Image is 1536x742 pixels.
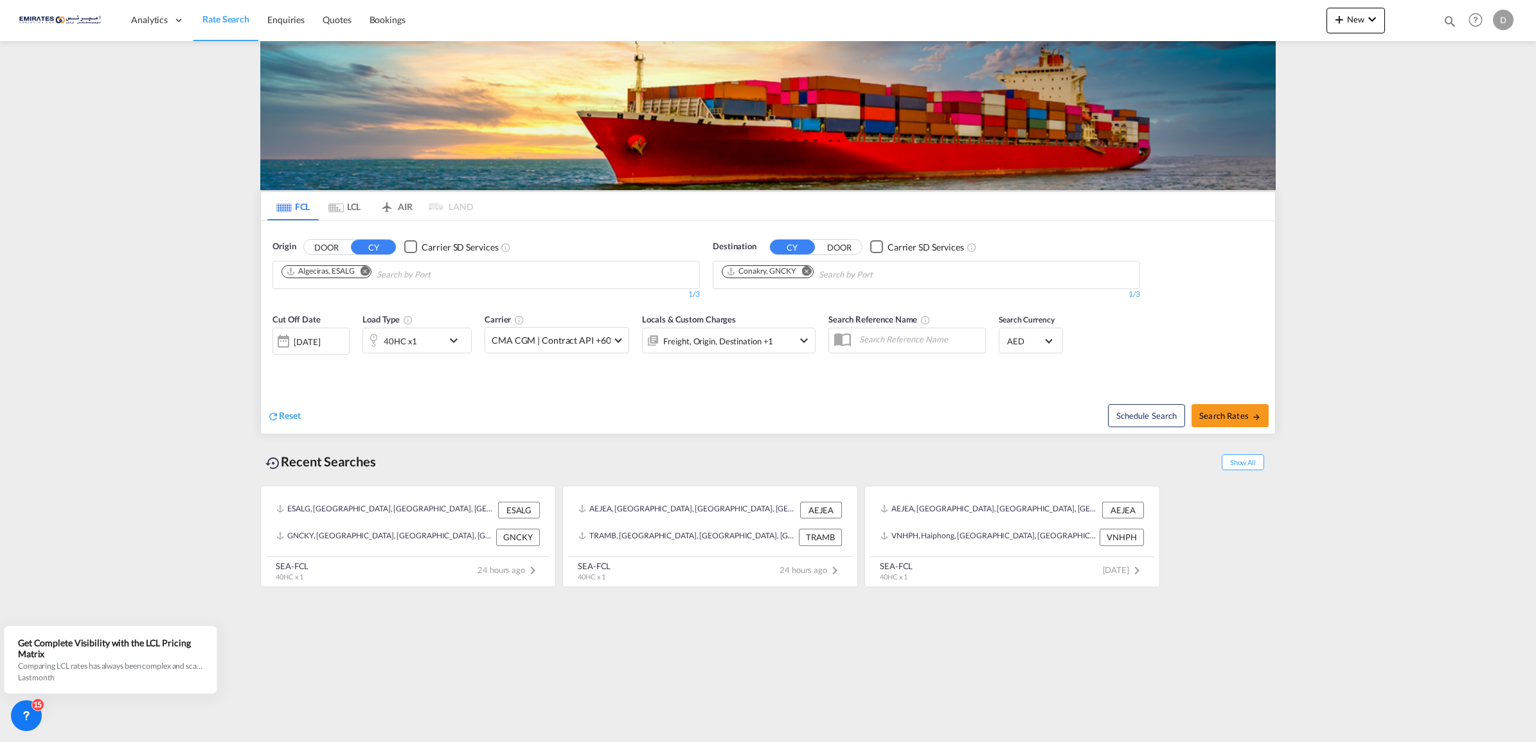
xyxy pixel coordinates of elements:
div: SEA-FCL [880,560,913,572]
md-icon: icon-refresh [267,411,279,422]
div: Conakry, GNCKY [726,266,796,277]
span: Search Reference Name [828,314,931,324]
button: Search Ratesicon-arrow-right [1192,404,1269,427]
md-tab-item: LCL [319,192,370,220]
md-icon: icon-chevron-down [1364,12,1380,27]
md-icon: Unchecked: Search for CY (Container Yard) services for all selected carriers.Checked : Search for... [501,242,511,252]
span: [DATE] [1103,565,1145,575]
md-icon: icon-plus 400-fg [1332,12,1347,27]
md-icon: icon-magnify [1443,14,1457,28]
recent-search-card: AEJEA, [GEOGRAPHIC_DATA], [GEOGRAPHIC_DATA], [GEOGRAPHIC_DATA], [GEOGRAPHIC_DATA] AEJEATRAMB, [GE... [562,486,858,587]
span: Search Currency [999,315,1055,324]
button: CY [351,240,396,254]
md-checkbox: Checkbox No Ink [870,240,964,254]
div: Recent Searches [260,447,381,476]
span: 24 hours ago [478,565,540,575]
md-checkbox: Checkbox No Ink [404,240,498,254]
md-select: Select Currency: د.إ AEDUnited Arab Emirates Dirham [1006,331,1056,350]
button: Remove [352,266,371,279]
div: AEJEA [800,502,842,518]
button: DOOR [304,240,349,254]
div: VNHPH [1100,529,1144,545]
div: VNHPH, Haiphong, Viet Nam, South East Asia, Asia Pacific [880,529,1096,545]
div: ESALG, Algeciras, Spain, Southern Europe, Europe [276,502,495,518]
span: Analytics [131,13,168,26]
button: Remove [794,266,813,279]
md-icon: icon-chevron-right [827,563,843,578]
div: 1/3 [713,289,1140,300]
div: icon-magnify [1443,14,1457,33]
div: ESALG [498,502,540,518]
div: AEJEA [1102,502,1144,518]
div: Press delete to remove this chip. [286,266,357,277]
span: 24 hours ago [780,565,843,575]
div: Freight Origin Destination Factory Stuffing [663,332,773,350]
recent-search-card: AEJEA, [GEOGRAPHIC_DATA], [GEOGRAPHIC_DATA], [GEOGRAPHIC_DATA], [GEOGRAPHIC_DATA] AEJEAVNHPH, Hai... [864,486,1160,587]
md-icon: icon-airplane [379,199,395,209]
md-icon: icon-backup-restore [265,455,281,471]
button: DOOR [817,240,862,254]
div: Algeciras, ESALG [286,266,354,277]
span: Rate Search [202,13,249,24]
md-tab-item: AIR [370,192,422,220]
md-icon: icon-chevron-down [796,333,812,348]
md-icon: icon-chevron-right [1129,563,1145,578]
md-icon: icon-chevron-down [446,333,468,348]
div: SEA-FCL [276,560,308,572]
span: Origin [272,240,296,253]
md-icon: icon-information-outline [403,315,413,325]
div: Carrier SD Services [888,241,964,254]
span: 40HC x 1 [880,572,907,581]
span: Carrier [485,314,524,324]
md-icon: Unchecked: Search for CY (Container Yard) services for all selected carriers.Checked : Search for... [967,242,977,252]
div: TRAMB [799,529,842,545]
div: icon-refreshReset [267,409,301,423]
md-chips-wrap: Chips container. Use arrow keys to select chips. [280,261,504,285]
div: AEJEA, Jebel Ali, United Arab Emirates, Middle East, Middle East [880,502,1099,518]
button: CY [770,240,815,254]
span: New [1332,14,1380,24]
span: Quotes [323,14,351,25]
md-datepicker: Select [272,353,282,371]
span: Enquiries [267,14,305,25]
div: Press delete to remove this chip. [726,266,799,277]
div: Carrier SD Services [422,241,498,254]
span: Search Rates [1199,411,1261,421]
md-icon: The selected Trucker/Carrierwill be displayed in the rate results If the rates are from another f... [514,315,524,325]
span: Bookings [370,14,406,25]
md-tab-item: FCL [267,192,319,220]
div: GNCKY [496,529,540,545]
div: [DATE] [294,336,320,348]
input: Search Reference Name [853,330,985,349]
img: LCL+%26+FCL+BACKGROUND.png [260,41,1276,190]
span: Reset [279,410,301,421]
md-pagination-wrapper: Use the left and right arrow keys to navigate between tabs [267,192,473,220]
img: c67187802a5a11ec94275b5db69a26e6.png [19,6,106,35]
md-icon: icon-arrow-right [1252,412,1261,421]
button: icon-plus 400-fgNewicon-chevron-down [1326,8,1385,33]
span: Load Type [362,314,413,324]
span: Cut Off Date [272,314,321,324]
div: GNCKY, Conakry, Guinea, Western Africa, Africa [276,529,493,545]
span: Locals & Custom Charges [642,314,736,324]
span: Show All [1222,454,1264,470]
button: Note: By default Schedule search will only considerorigin ports, destination ports and cut off da... [1108,404,1185,427]
input: Chips input. [819,265,941,285]
span: Destination [713,240,756,253]
div: 40HC x1icon-chevron-down [362,328,472,353]
div: D [1493,10,1514,30]
span: Help [1465,9,1487,31]
span: 40HC x 1 [578,572,605,581]
div: 1/3 [272,289,700,300]
md-icon: Your search will be saved by the below given name [920,315,931,325]
div: TRAMB, Ambarli, Türkiye, South West Asia, Asia Pacific [578,529,796,545]
div: [DATE] [272,328,350,355]
md-icon: icon-chevron-right [525,563,540,578]
div: OriginDOOR CY Checkbox No InkUnchecked: Search for CY (Container Yard) services for all selected ... [261,221,1275,434]
span: 40HC x 1 [276,572,303,581]
span: CMA CGM | Contract API +60 [492,334,611,347]
div: AEJEA, Jebel Ali, United Arab Emirates, Middle East, Middle East [578,502,797,518]
span: AED [1007,335,1043,347]
div: Help [1465,9,1493,32]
